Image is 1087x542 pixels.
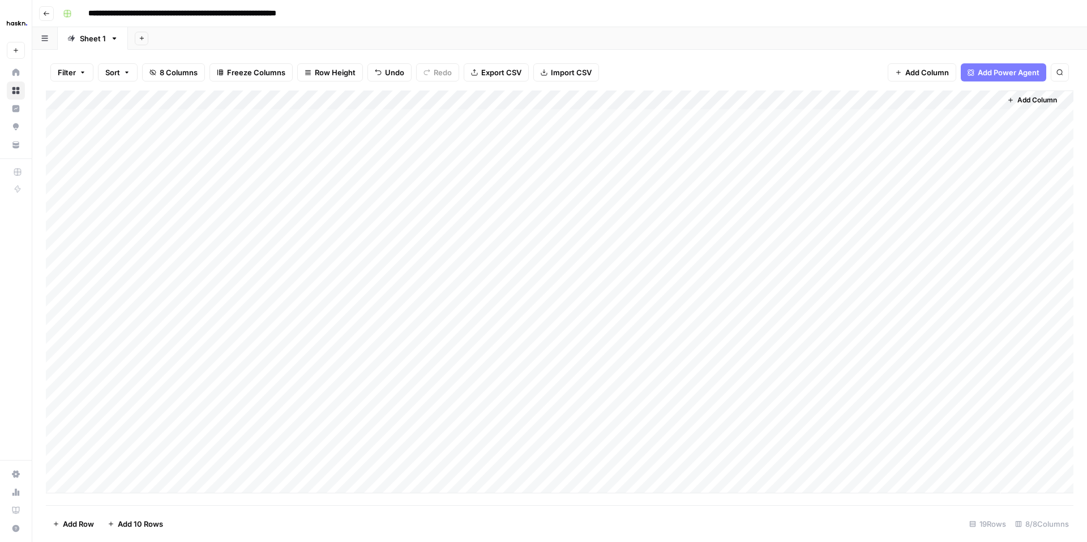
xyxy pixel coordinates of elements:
[105,67,120,78] span: Sort
[965,515,1011,533] div: 19 Rows
[142,63,205,81] button: 8 Columns
[533,63,599,81] button: Import CSV
[63,518,94,530] span: Add Row
[7,118,25,136] a: Opportunities
[80,33,106,44] div: Sheet 1
[7,519,25,537] button: Help + Support
[551,67,592,78] span: Import CSV
[209,63,293,81] button: Freeze Columns
[297,63,363,81] button: Row Height
[227,67,285,78] span: Freeze Columns
[464,63,529,81] button: Export CSV
[315,67,356,78] span: Row Height
[888,63,956,81] button: Add Column
[367,63,412,81] button: Undo
[7,501,25,519] a: Learning Hub
[416,63,459,81] button: Redo
[905,67,949,78] span: Add Column
[1003,93,1062,107] button: Add Column
[58,67,76,78] span: Filter
[7,136,25,154] a: Your Data
[1011,515,1073,533] div: 8/8 Columns
[7,465,25,483] a: Settings
[98,63,138,81] button: Sort
[481,67,521,78] span: Export CSV
[978,67,1039,78] span: Add Power Agent
[160,67,198,78] span: 8 Columns
[7,100,25,118] a: Insights
[7,81,25,100] a: Browse
[961,63,1046,81] button: Add Power Agent
[1017,95,1057,105] span: Add Column
[7,63,25,81] a: Home
[50,63,93,81] button: Filter
[434,67,452,78] span: Redo
[7,9,25,37] button: Workspace: Haskn
[101,515,170,533] button: Add 10 Rows
[7,483,25,501] a: Usage
[58,27,128,50] a: Sheet 1
[7,13,27,33] img: Haskn Logo
[118,518,163,530] span: Add 10 Rows
[46,515,101,533] button: Add Row
[385,67,404,78] span: Undo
